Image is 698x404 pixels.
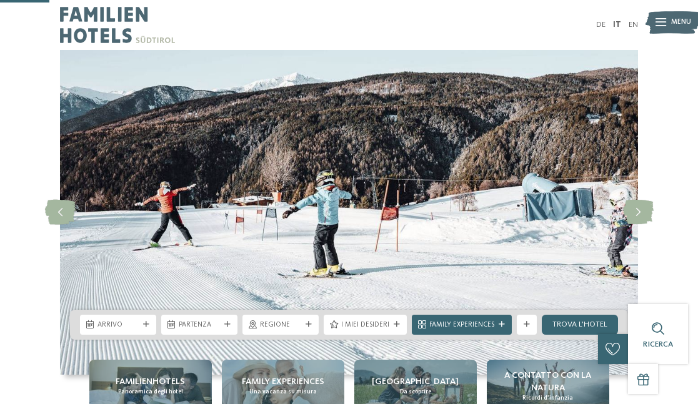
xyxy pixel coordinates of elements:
[260,320,301,330] span: Regione
[249,388,317,396] span: Una vacanza su misura
[242,375,324,388] span: Family experiences
[613,21,621,29] a: IT
[60,50,638,375] img: Hotel sulle piste da sci per bambini: divertimento senza confini
[118,388,183,396] span: Panoramica degli hotel
[596,21,606,29] a: DE
[671,17,691,27] span: Menu
[372,375,459,388] span: [GEOGRAPHIC_DATA]
[629,21,638,29] a: EN
[643,340,673,348] span: Ricerca
[429,320,494,330] span: Family Experiences
[97,320,139,330] span: Arrivo
[341,320,389,330] span: I miei desideri
[179,320,220,330] span: Partenza
[522,394,573,402] span: Ricordi d’infanzia
[116,375,185,388] span: Familienhotels
[542,315,618,335] a: trova l’hotel
[400,388,431,396] span: Da scoprire
[492,369,604,394] span: A contatto con la natura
